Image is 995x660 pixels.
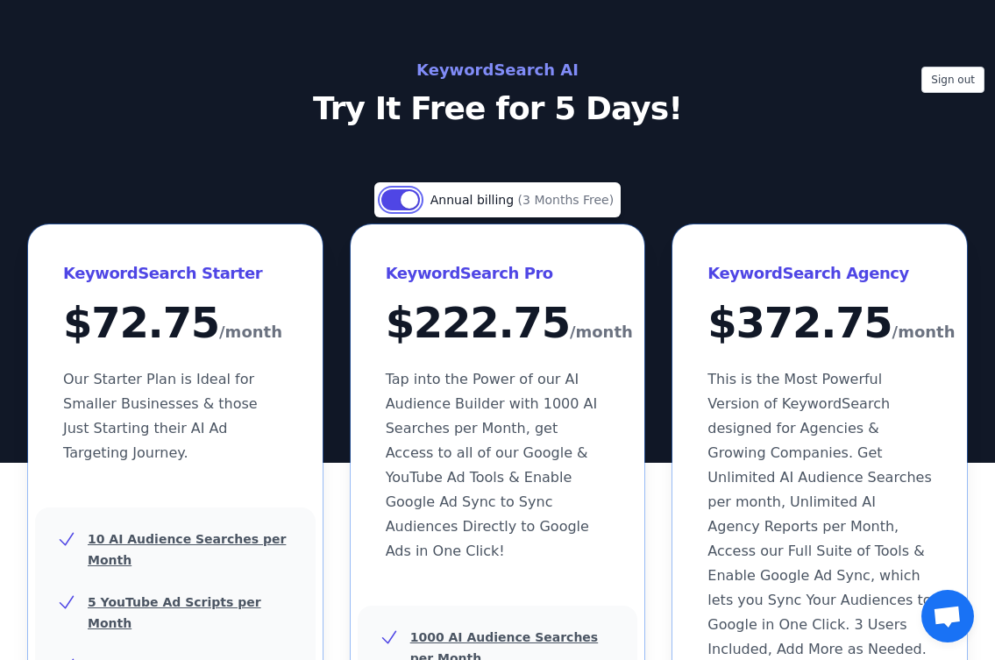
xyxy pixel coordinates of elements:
[105,91,891,126] p: Try It Free for 5 Days!
[570,318,633,346] span: /month
[63,371,258,461] span: Our Starter Plan is Ideal for Smaller Businesses & those Just Starting their AI Ad Targeting Jour...
[430,193,518,207] span: Annual billing
[386,302,610,346] div: $ 222.75
[88,595,261,630] u: 5 YouTube Ad Scripts per Month
[921,67,984,93] button: Sign out
[63,302,288,346] div: $ 72.75
[892,318,956,346] span: /month
[63,259,288,287] h3: KeywordSearch Starter
[219,318,282,346] span: /month
[707,259,932,287] h3: KeywordSearch Agency
[105,56,891,84] h2: KeywordSearch AI
[707,371,931,657] span: This is the Most Powerful Version of KeywordSearch designed for Agencies & Growing Companies. Get...
[386,259,610,287] h3: KeywordSearch Pro
[921,590,974,642] a: Open chat
[386,371,598,559] span: Tap into the Power of our AI Audience Builder with 1000 AI Searches per Month, get Access to all ...
[88,532,286,567] u: 10 AI Audience Searches per Month
[518,193,615,207] span: (3 Months Free)
[707,302,932,346] div: $ 372.75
